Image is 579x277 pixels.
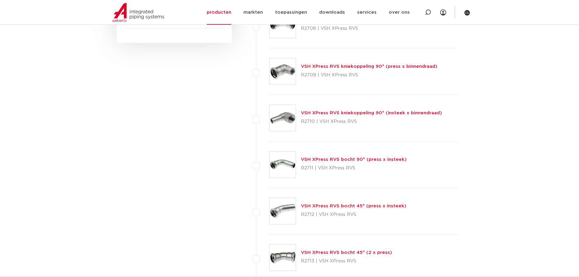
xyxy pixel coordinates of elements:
[301,250,392,255] a: VSH XPress RVS bocht 45° (2 x press)
[270,198,296,224] img: Thumbnail for VSH XPress RVS bocht 45° (press x insteek)
[270,105,296,131] img: Thumbnail for VSH XPress RVS kniekoppeling 90° (insteek x binnendraad)
[270,12,296,38] img: Thumbnail for VSH XPress RVS bocht 90° (2 x press)
[301,64,437,69] a: VSH XPress RVS kniekoppeling 90° (press x binnendraad)
[301,256,392,266] p: R2713 | VSH XPress RVS
[270,151,296,178] img: Thumbnail for VSH XPress RVS bocht 90° (press x insteek)
[270,244,296,271] img: Thumbnail for VSH XPress RVS bocht 45° (2 x press)
[301,210,406,220] p: R2712 | VSH XPress RVS
[301,70,437,80] p: R2709 | VSH XPress RVS
[301,163,407,173] p: R2711 | VSH XPress RVS
[301,157,407,162] a: VSH XPress RVS bocht 90° (press x insteek)
[301,117,442,126] p: R2710 | VSH XPress RVS
[301,24,392,33] p: R2708 | VSH XPress RVS
[301,204,406,208] a: VSH XPress RVS bocht 45° (press x insteek)
[270,58,296,85] img: Thumbnail for VSH XPress RVS kniekoppeling 90° (press x binnendraad)
[301,111,442,115] a: VSH XPress RVS kniekoppeling 90° (insteek x binnendraad)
